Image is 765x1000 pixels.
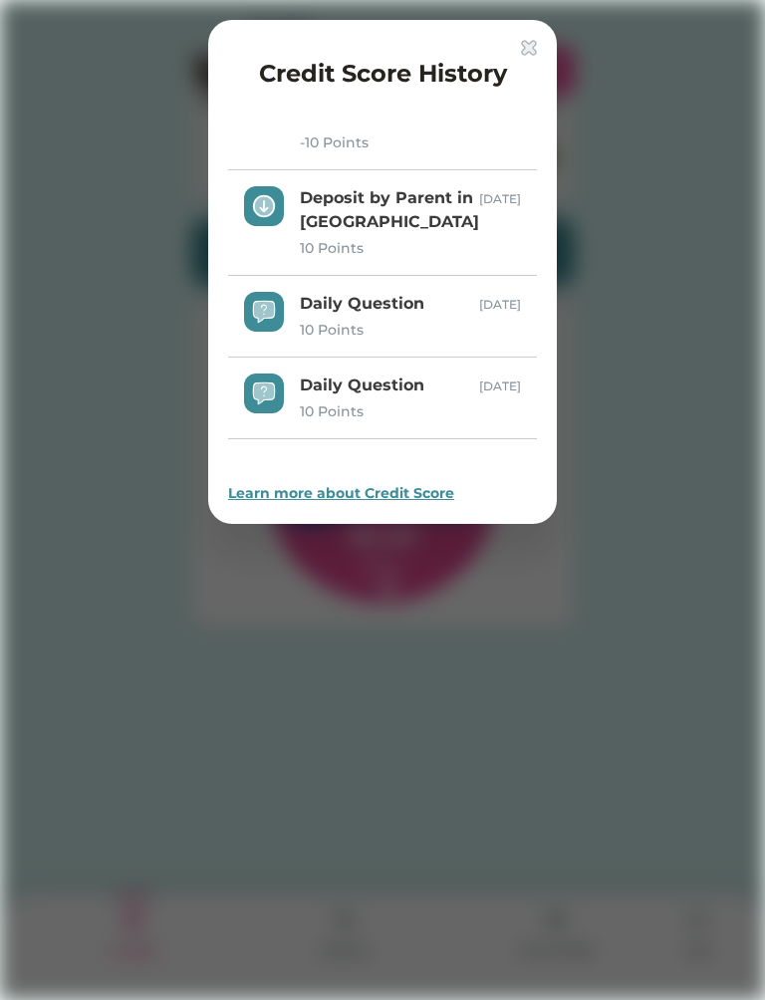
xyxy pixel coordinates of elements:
img: interface-arrows-down-circle-1--arrow-keyboard-circle-button-down.svg [252,194,276,218]
img: interface-help-question-message--bubble-help-mark-message-query-question-speech.svg [252,381,276,405]
div: 10 Points [300,401,479,422]
h4: Credit Score History [259,56,507,101]
div: [DATE] [479,186,521,208]
img: interface-delete-2--remove-bold-add-button-buttons-delete.svg [521,40,537,56]
div: 10 Points [300,320,479,341]
div: -10 Points [300,132,479,153]
div: Learn more about Credit Score [228,483,537,504]
img: interface-help-question-message--bubble-help-mark-message-query-question-speech.svg [252,300,276,324]
div: Deposit by Parent in [GEOGRAPHIC_DATA] [300,186,479,234]
div: 10 Points [300,238,479,259]
div: Daily Question [300,374,479,397]
div: [DATE] [479,374,521,395]
div: [DATE] [479,292,521,314]
div: Daily Question [300,292,479,316]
